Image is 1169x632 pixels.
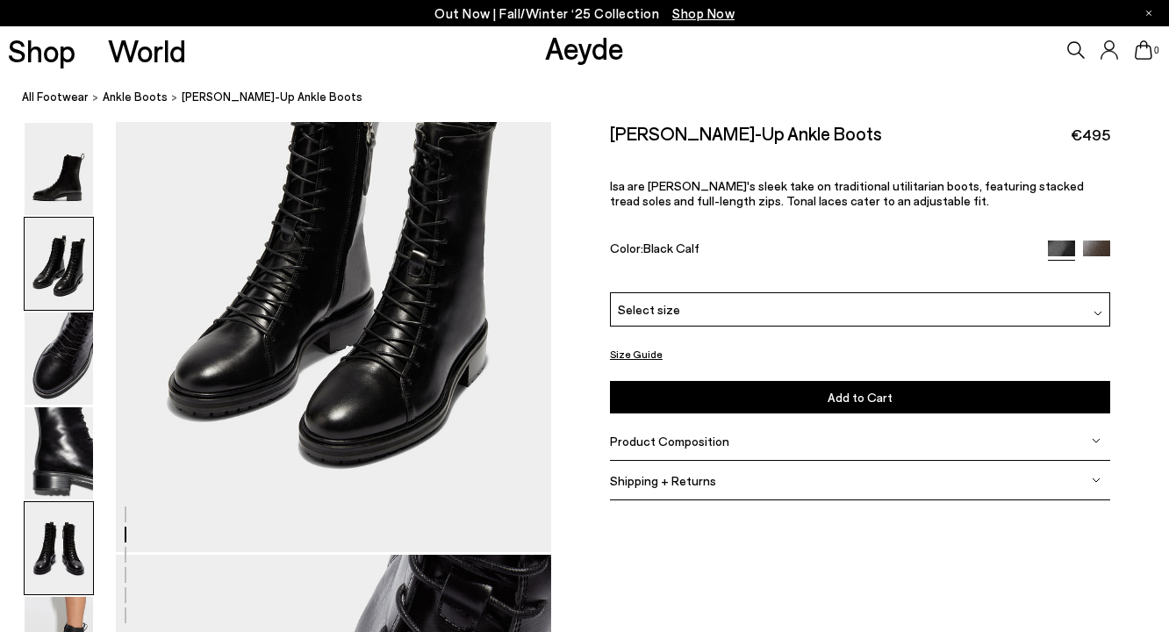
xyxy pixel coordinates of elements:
[22,74,1169,122] nav: breadcrumb
[1094,309,1102,318] img: svg%3E
[610,434,729,449] span: Product Composition
[434,3,735,25] p: Out Now | Fall/Winter ‘25 Collection
[1092,476,1101,485] img: svg%3E
[1152,46,1161,55] span: 0
[108,35,186,66] a: World
[828,390,893,405] span: Add to Cart
[643,241,699,255] span: Black Calf
[1135,40,1152,60] a: 0
[610,122,882,144] h2: [PERSON_NAME]-Up Ankle Boots
[25,502,93,594] img: Isa Lace-Up Ankle Boots - Image 5
[610,381,1111,413] button: Add to Cart
[103,90,168,104] span: ankle boots
[610,241,1032,261] div: Color:
[182,88,362,106] span: [PERSON_NAME]-Up Ankle Boots
[1071,124,1110,146] span: €495
[103,88,168,106] a: ankle boots
[610,343,663,365] button: Size Guide
[22,88,89,106] a: All Footwear
[25,218,93,310] img: Isa Lace-Up Ankle Boots - Image 2
[25,407,93,499] img: Isa Lace-Up Ankle Boots - Image 4
[610,178,1084,208] span: Isa are [PERSON_NAME]'s sleek take on traditional utilitarian boots, featuring stacked tread sole...
[610,473,716,488] span: Shipping + Returns
[672,5,735,21] span: Navigate to /collections/new-in
[25,312,93,405] img: Isa Lace-Up Ankle Boots - Image 3
[8,35,75,66] a: Shop
[1092,436,1101,445] img: svg%3E
[25,123,93,215] img: Isa Lace-Up Ankle Boots - Image 1
[618,300,680,319] span: Select size
[545,29,624,66] a: Aeyde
